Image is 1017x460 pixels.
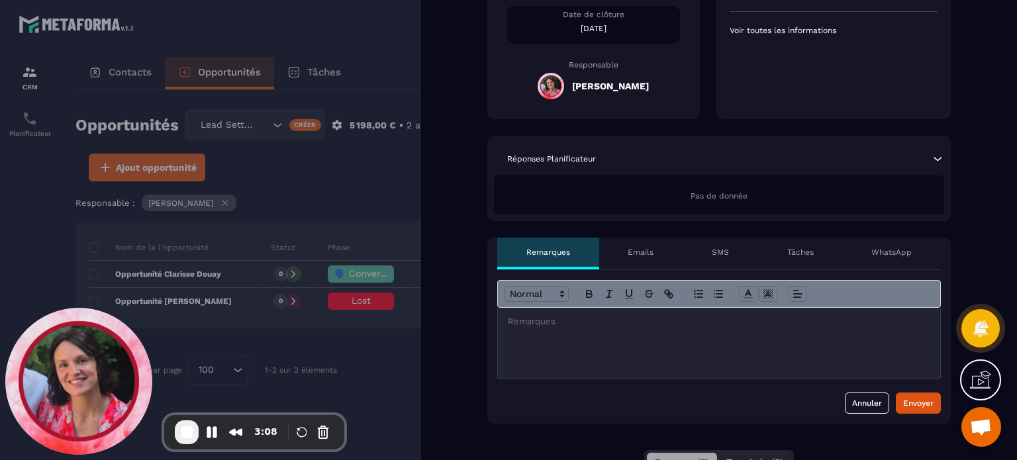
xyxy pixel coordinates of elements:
[871,247,912,257] p: WhatsApp
[507,23,680,34] p: [DATE]
[507,9,680,20] p: Date de clôture
[507,154,596,164] p: Réponses Planificateur
[507,60,680,69] p: Responsable
[787,247,814,257] p: Tâches
[691,191,748,201] span: Pas de donnée
[526,247,570,257] p: Remarques
[961,407,1001,447] div: Ouvrir le chat
[730,25,938,36] p: Voir toutes les informations
[903,396,934,410] div: Envoyer
[845,392,889,414] button: Annuler
[572,81,649,91] h5: [PERSON_NAME]
[712,247,729,257] p: SMS
[628,247,654,257] p: Emails
[896,392,941,414] button: Envoyer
